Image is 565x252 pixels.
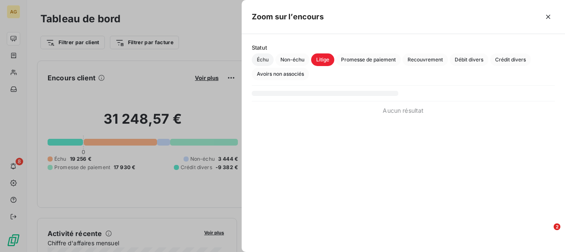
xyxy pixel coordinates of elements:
button: Recouvrement [402,53,448,66]
button: Crédit divers [490,53,531,66]
button: Échu [252,53,274,66]
span: Aucun résultat [383,106,424,115]
button: Litige [311,53,334,66]
button: Promesse de paiement [336,53,401,66]
button: Avoirs non associés [252,68,309,80]
span: Statut [252,44,555,51]
span: 2 [554,223,560,230]
button: Non-échu [275,53,309,66]
button: Débit divers [450,53,488,66]
h5: Zoom sur l’encours [252,11,324,23]
iframe: Intercom live chat [536,223,557,244]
